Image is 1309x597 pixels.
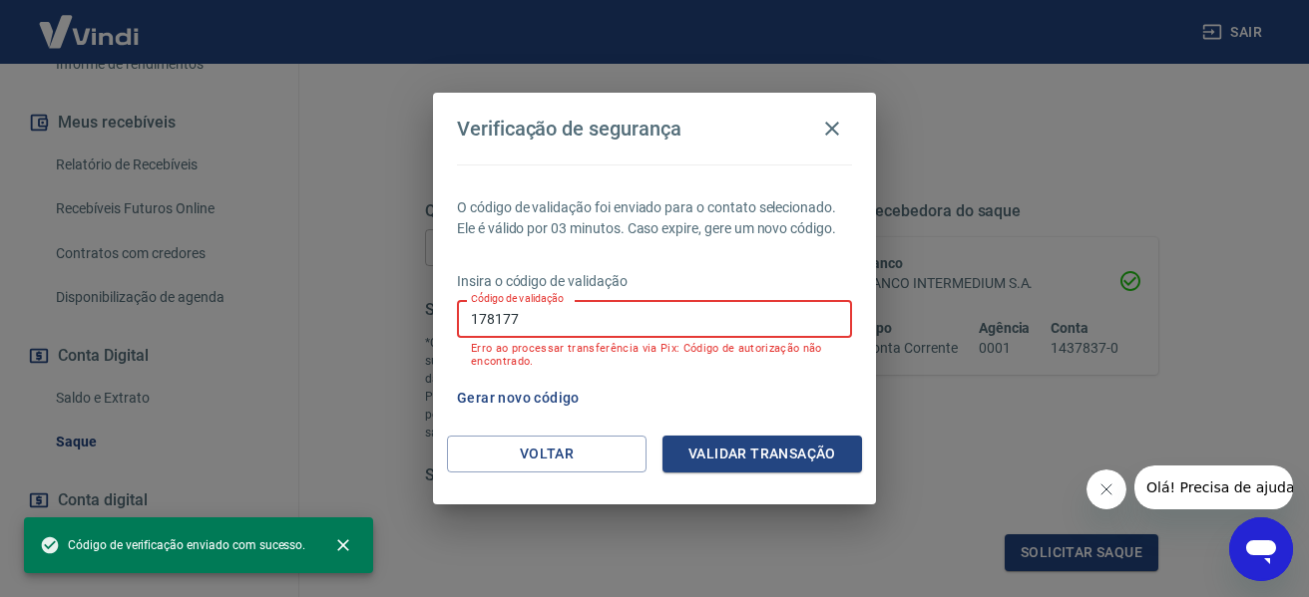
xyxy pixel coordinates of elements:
h4: Verificação de segurança [457,117,681,141]
p: Erro ao processar transferência via Pix: Código de autorização não encontrado. [471,342,838,368]
span: Código de verificação enviado com sucesso. [40,535,305,555]
button: Validar transação [662,436,862,472]
span: Olá! Precisa de ajuda? [12,14,168,30]
button: Voltar [447,436,647,472]
iframe: Mensagem da empresa [1134,465,1293,509]
iframe: Botão para abrir a janela de mensagens [1229,517,1293,581]
p: O código de validação foi enviado para o contato selecionado. Ele é válido por 03 minutos. Caso e... [457,197,852,239]
button: Gerar novo código [449,380,588,417]
p: Insira o código de validação [457,271,852,292]
button: close [321,523,365,567]
label: Código de validação [471,291,564,306]
iframe: Fechar mensagem [1087,469,1126,509]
